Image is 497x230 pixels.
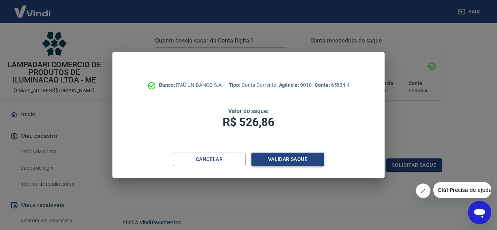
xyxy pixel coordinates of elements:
span: Valor do saque: [228,108,269,114]
span: R$ 526,86 [223,115,274,129]
button: Cancelar [173,153,246,166]
button: Validar saque [251,153,324,166]
iframe: Fechar mensagem [416,183,430,198]
p: 65834-4 [315,81,350,89]
span: Agência: [279,82,301,88]
span: Tipo: [229,82,242,88]
iframe: Mensagem da empresa [433,182,491,198]
iframe: Botão para abrir a janela de mensagens [468,201,491,224]
p: ITAÚ UNIBANCO S.A. [159,81,223,89]
span: Banco: [159,82,176,88]
p: Conta Corrente [229,81,276,89]
span: Olá! Precisa de ajuda? [4,5,61,11]
p: 0018 [279,81,312,89]
span: Conta: [315,82,331,88]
